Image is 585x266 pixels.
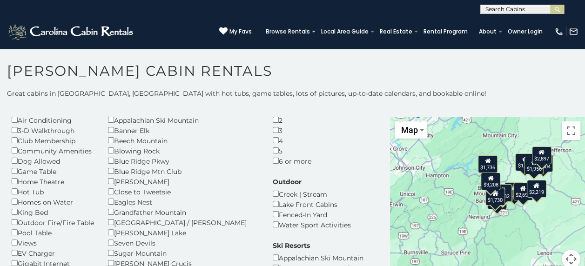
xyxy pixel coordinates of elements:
[12,115,94,125] div: Air Conditioning
[273,156,339,166] div: 6 or more
[273,209,351,219] div: Fenced-In Yard
[273,199,351,209] div: Lake Front Cabins
[273,189,351,199] div: Creek | Stream
[12,227,94,238] div: Pool Table
[273,125,339,135] div: 3
[562,121,580,140] button: Toggle fullscreen view
[474,25,501,38] a: About
[531,146,551,164] div: $2,897
[108,166,259,176] div: Blue Ridge Mtn Club
[12,186,94,197] div: Hot Tub
[108,248,259,258] div: Sugar Mountain
[273,219,351,230] div: Water Sport Activities
[108,125,259,135] div: Banner Elk
[492,185,512,202] div: $2,707
[401,125,418,135] span: Map
[108,186,259,197] div: Close to Tweetsie
[492,184,511,202] div: $2,332
[12,125,94,135] div: 3-D Walkthrough
[533,154,553,172] div: $2,604
[12,146,94,156] div: Community Amenities
[108,176,259,186] div: [PERSON_NAME]
[12,156,94,166] div: Dog Allowed
[108,146,259,156] div: Blowing Rock
[108,135,259,146] div: Beech Mountain
[108,156,259,166] div: Blue Ridge Pkwy
[515,153,535,171] div: $1,931
[524,157,544,174] div: $1,956
[316,25,373,38] a: Local Area Guide
[12,217,94,227] div: Outdoor Fire/Fire Table
[503,25,547,38] a: Owner Login
[375,25,417,38] a: Real Estate
[273,241,310,250] label: Ski Resorts
[12,207,94,217] div: King Bed
[7,22,136,41] img: White-1-2.png
[108,197,259,207] div: Eagles Nest
[261,25,315,38] a: Browse Rentals
[526,180,546,198] div: $2,219
[108,115,259,125] div: Appalachian Ski Mountain
[273,177,302,186] label: Outdoor
[12,166,94,176] div: Game Table
[229,27,252,36] span: My Favs
[12,176,94,186] div: Home Theatre
[108,217,259,227] div: [GEOGRAPHIC_DATA] / [PERSON_NAME]
[477,155,497,173] div: $1,736
[481,173,500,190] div: $3,208
[12,248,94,258] div: EV Charger
[108,207,259,217] div: Grandfather Mountain
[108,238,259,248] div: Seven Devils
[273,115,339,125] div: 2
[554,27,564,36] img: phone-regular-white.png
[419,25,472,38] a: Rental Program
[485,188,504,206] div: $1,730
[273,135,339,146] div: 4
[12,135,94,146] div: Club Membership
[108,227,259,238] div: [PERSON_NAME] Lake
[569,27,578,36] img: mail-regular-white.png
[219,27,252,36] a: My Favs
[513,183,532,200] div: $2,697
[395,121,427,139] button: Change map style
[12,238,94,248] div: Views
[273,253,363,263] div: Appalachian Ski Mountain
[273,146,339,156] div: 5
[12,197,94,207] div: Homes on Water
